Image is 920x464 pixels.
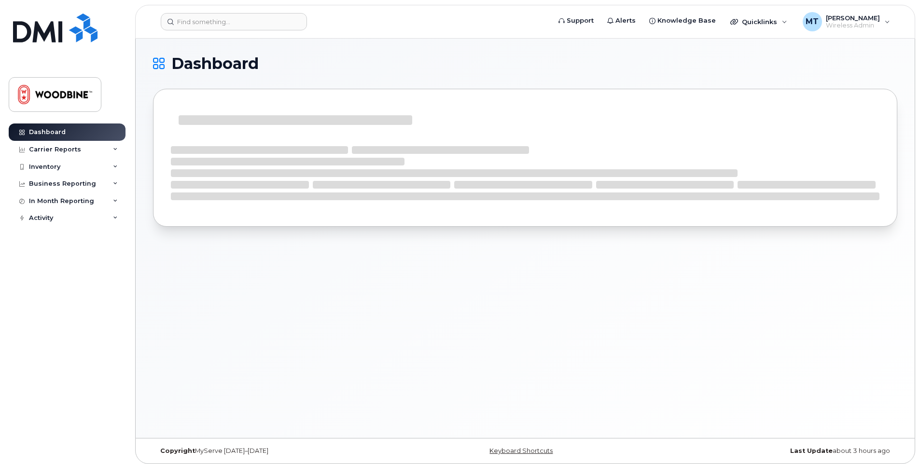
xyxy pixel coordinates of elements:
div: about 3 hours ago [649,447,897,455]
div: MyServe [DATE]–[DATE] [153,447,401,455]
strong: Copyright [160,447,195,454]
span: Dashboard [171,56,259,71]
a: Keyboard Shortcuts [489,447,553,454]
strong: Last Update [790,447,833,454]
